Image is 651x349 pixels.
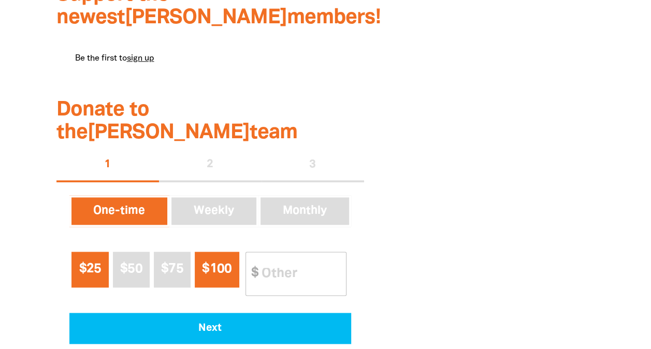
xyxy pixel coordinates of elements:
button: $100 [195,252,239,287]
span: $50 [120,263,142,275]
button: $50 [113,252,150,287]
button: $75 [154,252,191,287]
span: $100 [202,263,232,275]
div: Be the first to [67,44,354,73]
button: $25 [71,252,108,287]
button: One-time [69,195,170,227]
div: Paginated content [67,44,354,73]
a: sign up [127,55,154,62]
span: $75 [161,263,183,275]
span: Donate to the [PERSON_NAME] team [56,100,297,142]
span: Next [83,323,337,333]
button: Monthly [258,195,351,227]
span: $ [246,258,258,289]
button: Weekly [169,195,258,227]
input: Other [254,252,346,295]
span: $25 [79,263,101,275]
button: Pay with Credit Card [69,313,351,344]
